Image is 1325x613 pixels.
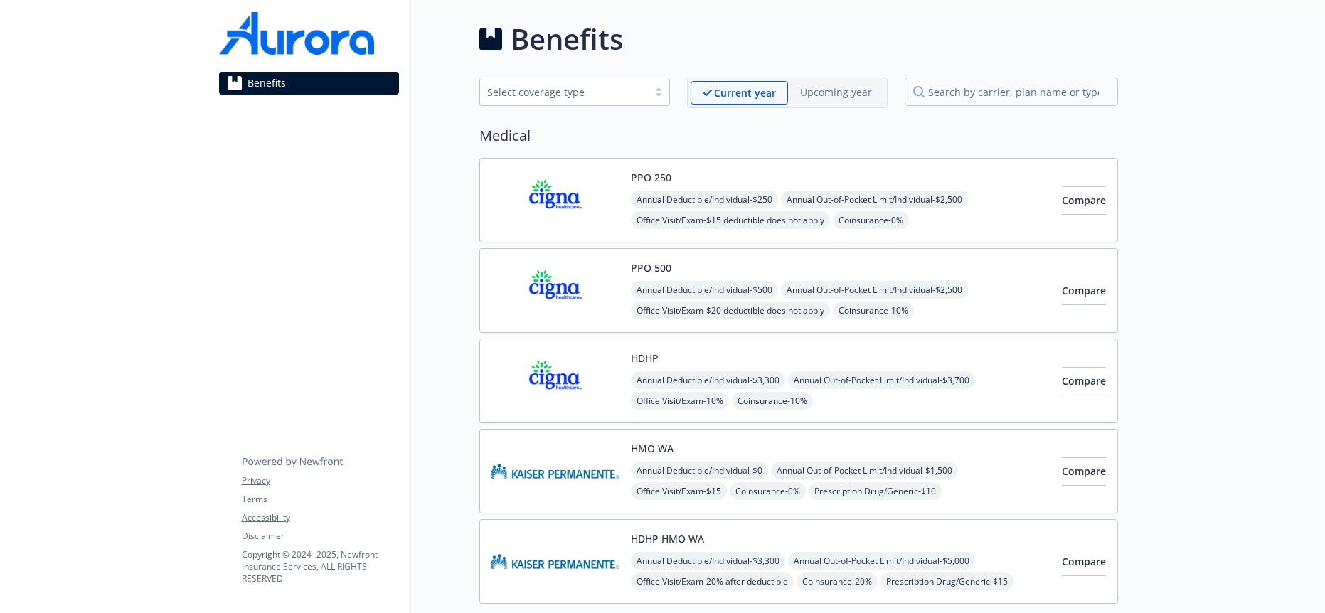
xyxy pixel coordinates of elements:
span: Coinsurance - 20% [797,572,878,590]
span: Annual Deductible/Individual - $500 [631,281,778,299]
button: Compare [1062,367,1106,395]
button: PPO 250 [631,170,671,185]
span: Compare [1062,464,1106,478]
span: Annual Deductible/Individual - $3,300 [631,552,785,570]
span: Annual Deductible/Individual - $0 [631,462,768,479]
div: Select coverage type [487,85,641,100]
p: Copyright © 2024 - 2025 , Newfront Insurance Services, ALL RIGHTS RESERVED [242,548,398,585]
span: Coinsurance - 0% [833,211,909,229]
span: Annual Out-of-Pocket Limit/Individual - $3,700 [788,371,975,389]
img: CIGNA carrier logo [491,351,619,411]
span: Upcoming year [788,81,884,105]
span: Prescription Drug/Generic - $15 [880,572,1013,590]
button: HDHP HMO WA [631,531,704,546]
span: Office Visit/Exam - 20% after deductible [631,572,794,590]
span: Coinsurance - 0% [730,482,806,500]
img: CIGNA carrier logo [491,170,619,230]
span: Annual Deductible/Individual - $250 [631,191,778,208]
a: Privacy [242,474,398,487]
span: Compare [1062,284,1106,297]
h2: Medical [479,125,1118,146]
img: Kaiser Permanente of Washington carrier logo [491,531,619,592]
span: Annual Out-of-Pocket Limit/Individual - $2,500 [781,281,968,299]
a: Disclaimer [242,530,398,543]
img: Kaiser Permanente of Washington carrier logo [491,441,619,501]
span: Coinsurance - 10% [833,302,914,319]
span: Annual Deductible/Individual - $3,300 [631,371,785,389]
button: Compare [1062,548,1106,576]
button: PPO 500 [631,260,671,275]
button: Compare [1062,457,1106,486]
span: Annual Out-of-Pocket Limit/Individual - $2,500 [781,191,968,208]
a: Terms [242,493,398,506]
span: Office Visit/Exam - $15 [631,482,727,500]
span: Office Visit/Exam - 10% [631,392,729,410]
button: Compare [1062,186,1106,215]
button: HDHP [631,351,659,366]
span: Compare [1062,555,1106,568]
span: Benefits [248,72,286,95]
a: Accessibility [242,511,398,524]
span: Compare [1062,193,1106,207]
button: HMO WA [631,441,674,456]
button: Compare [1062,277,1106,305]
span: Annual Out-of-Pocket Limit/Individual - $5,000 [788,552,975,570]
img: CIGNA carrier logo [491,260,619,321]
a: Benefits [219,72,399,95]
span: Prescription Drug/Generic - $10 [809,482,942,500]
span: Annual Out-of-Pocket Limit/Individual - $1,500 [771,462,958,479]
input: search by carrier, plan name or type [905,78,1118,106]
span: Office Visit/Exam - $15 deductible does not apply [631,211,830,229]
span: Coinsurance - 10% [732,392,813,410]
p: Current year [714,85,776,100]
p: Upcoming year [800,85,872,100]
span: Office Visit/Exam - $20 deductible does not apply [631,302,830,319]
span: Compare [1062,374,1106,388]
h1: Benefits [511,18,623,60]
